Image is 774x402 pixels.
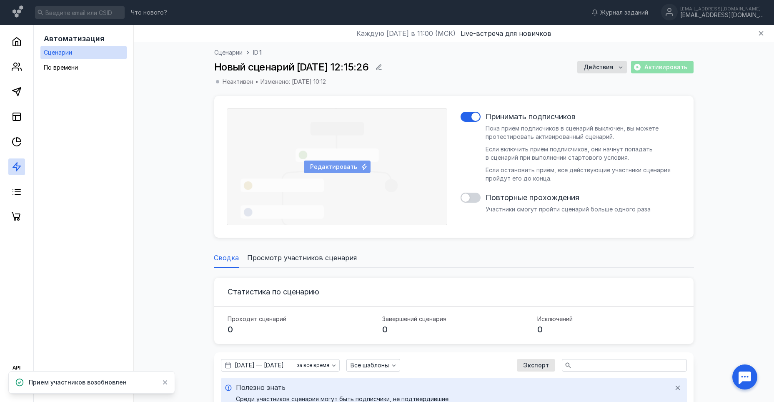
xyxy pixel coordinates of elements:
span: Новый сценарий [DATE] 12:15:26 [214,61,368,73]
input: Введите email или CSID [35,6,125,19]
button: Редактировать [304,161,371,173]
span: Каждую [DATE] в 11:00 (МСК) [356,28,456,38]
span: Изменено: [DATE] 10:12 [261,78,326,86]
span: 0 [228,324,233,334]
span: Участники смогут пройти сценарий больше одного раза [486,206,651,213]
h4: Завершений сценария [382,315,446,322]
button: Экспорт [517,359,555,372]
span: Live-встреча для новичков [461,29,551,38]
span: Полезно знать [236,382,286,393]
a: По времени [40,61,127,74]
span: Что нового? [131,10,167,15]
span: Автоматизация [44,34,105,43]
span: Редактировать [310,163,357,171]
button: Все шаблоны [346,359,400,372]
button: Live-встреча для новичков [461,28,551,38]
span: По времени [44,64,78,71]
span: Все шаблоны [351,362,389,369]
span: Пока приём подписчиков в сценарий выключен, вы можете протестировать активированный сценарий. Есл... [486,125,674,182]
a: Журнал заданий [587,8,652,17]
div: • [255,78,258,86]
span: ID [253,49,258,56]
span: Сводка [214,253,239,263]
div: [EMAIL_ADDRESS][DOMAIN_NAME] [680,12,764,19]
h4: Проходят сценарий [228,315,286,322]
button: за все время [294,360,338,370]
span: за все время [297,362,329,368]
span: Действия [584,64,614,71]
h4: Исключений [537,315,573,322]
button: Действия [577,61,627,73]
span: Сценарии [44,49,72,56]
span: Неактивен [223,78,253,86]
div: [EMAIL_ADDRESS][DOMAIN_NAME] [680,6,764,11]
span: 1 [259,48,262,57]
span: 0 [537,324,543,334]
span: Журнал заданий [600,8,648,17]
a: Что нового? [127,10,171,15]
h3: Принимать подписчиков [486,113,576,121]
a: Сценарии [214,48,243,57]
span: Экспорт [523,362,549,369]
h3: Повторные прохождения [486,193,579,202]
span: 0 [382,324,388,334]
span: Просмотр участников сценария [247,253,357,263]
h3: Статистика по сценарию [228,287,319,296]
span: Прием участников возобновлен [29,378,127,387]
a: Сценарии [40,46,127,59]
span: [DATE] — [DATE] [235,361,284,369]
